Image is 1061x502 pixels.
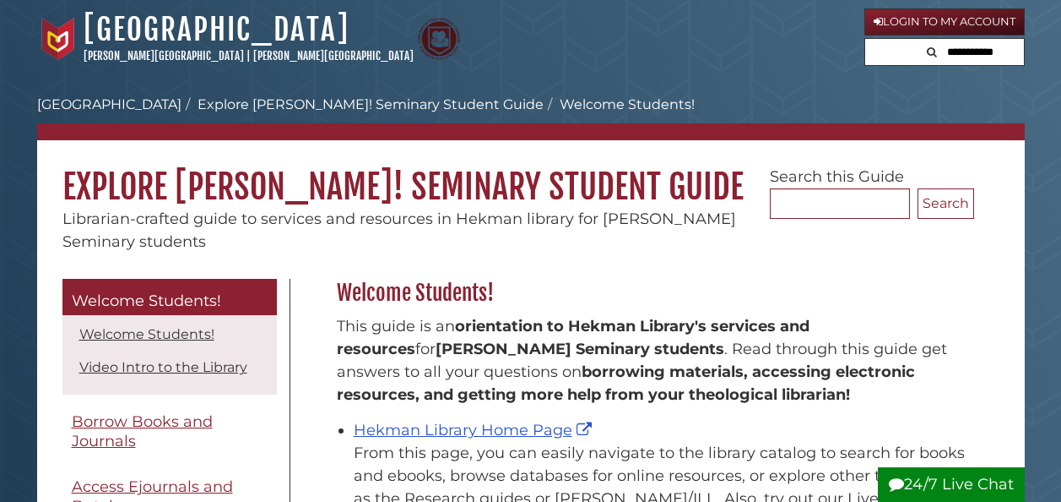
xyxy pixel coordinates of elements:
[79,326,214,342] a: Welcome Students!
[72,292,221,310] span: Welcome Students!
[84,11,349,48] a: [GEOGRAPHIC_DATA]
[37,96,181,112] a: [GEOGRAPHIC_DATA]
[864,8,1025,35] a: Login to My Account
[354,421,596,439] a: Hekman Library Home Page
[878,467,1025,502] button: 24/7 Live Chat
[37,140,1025,208] h1: Explore [PERSON_NAME]! Seminary Student Guide
[927,46,937,57] i: Search
[328,280,974,307] h2: Welcome Students!
[198,96,544,112] a: Explore [PERSON_NAME]! Seminary Student Guide
[436,340,724,358] strong: [PERSON_NAME] Seminary students
[544,95,695,115] li: Welcome Students!
[418,18,460,60] img: Calvin Theological Seminary
[337,317,947,404] span: This guide is an for . Read through this guide get answers to all your questions on
[37,18,79,60] img: Calvin University
[337,363,915,404] b: borrowing materials, accessing electronic resources, and getting more help from your theological ...
[918,188,974,219] button: Search
[37,95,1025,140] nav: breadcrumb
[62,210,736,251] span: Librarian-crafted guide to services and resources in Hekman library for [PERSON_NAME] Seminary st...
[922,39,942,62] button: Search
[62,403,277,460] a: Borrow Books and Journals
[72,412,213,450] span: Borrow Books and Journals
[79,359,247,375] a: Video Intro to the Library
[84,49,244,63] a: [PERSON_NAME][GEOGRAPHIC_DATA]
[253,49,414,63] a: [PERSON_NAME][GEOGRAPHIC_DATA]
[337,317,809,358] strong: orientation to Hekman Library's services and resources
[246,49,251,63] span: |
[62,279,277,316] a: Welcome Students!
